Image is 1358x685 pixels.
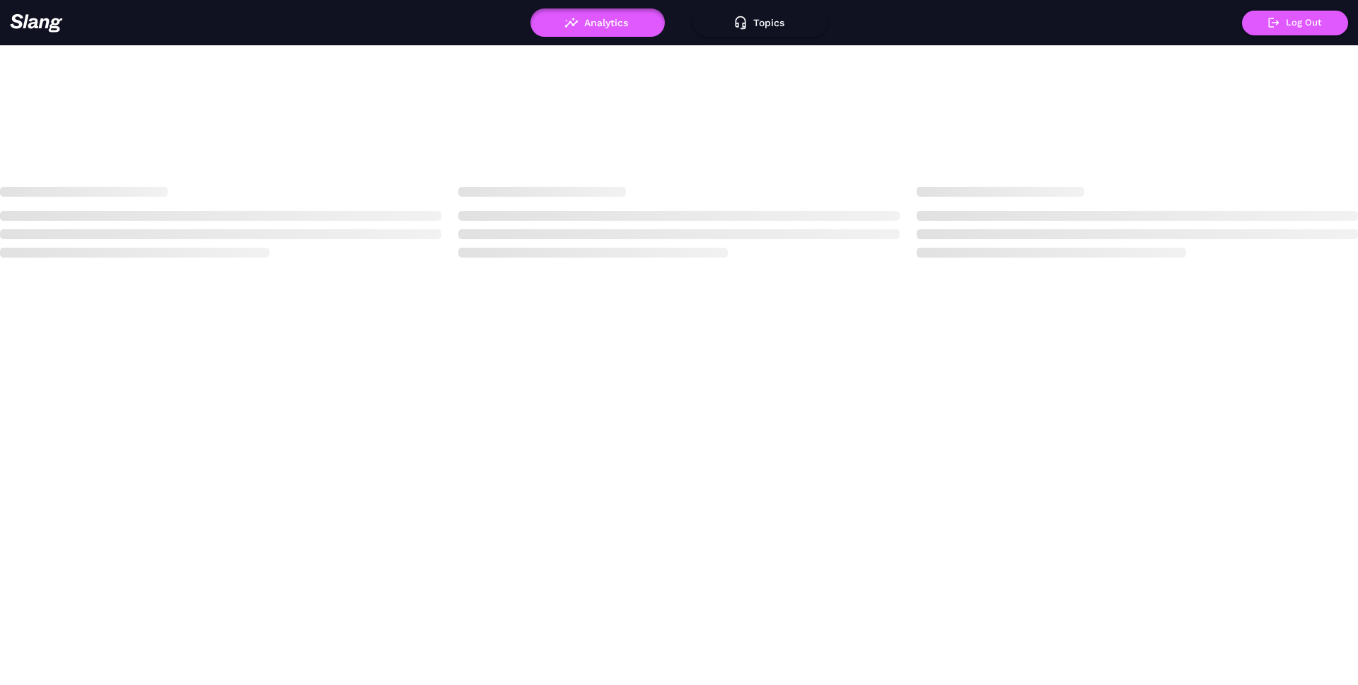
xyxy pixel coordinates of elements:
[10,13,63,33] img: 623511267c55cb56e2f2a487_logo2.png
[693,8,828,37] button: Topics
[530,8,665,37] button: Analytics
[530,17,665,27] a: Analytics
[1242,11,1348,35] button: Log Out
